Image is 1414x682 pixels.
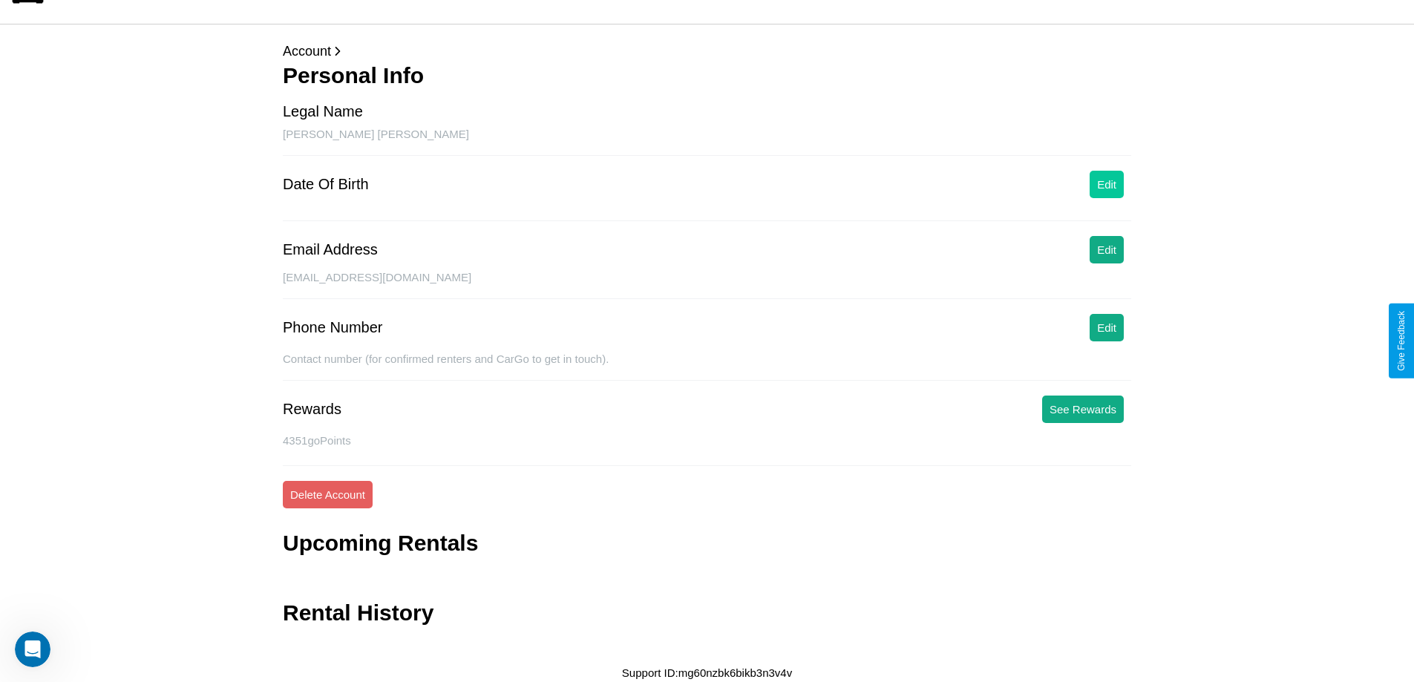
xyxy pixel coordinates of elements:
div: [EMAIL_ADDRESS][DOMAIN_NAME] [283,271,1131,299]
button: Edit [1090,236,1124,263]
h3: Upcoming Rentals [283,531,478,556]
h3: Rental History [283,600,433,626]
div: Contact number (for confirmed renters and CarGo to get in touch). [283,353,1131,381]
div: Phone Number [283,319,383,336]
button: See Rewards [1042,396,1124,423]
button: Delete Account [283,481,373,508]
div: Date Of Birth [283,176,369,193]
p: Account [283,39,1131,63]
div: Email Address [283,241,378,258]
button: Edit [1090,171,1124,198]
iframe: Intercom live chat [15,632,50,667]
button: Edit [1090,314,1124,341]
div: Rewards [283,401,341,418]
p: 4351 goPoints [283,430,1131,450]
div: Legal Name [283,103,363,120]
h3: Personal Info [283,63,1131,88]
div: Give Feedback [1396,311,1407,371]
div: [PERSON_NAME] [PERSON_NAME] [283,128,1131,156]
